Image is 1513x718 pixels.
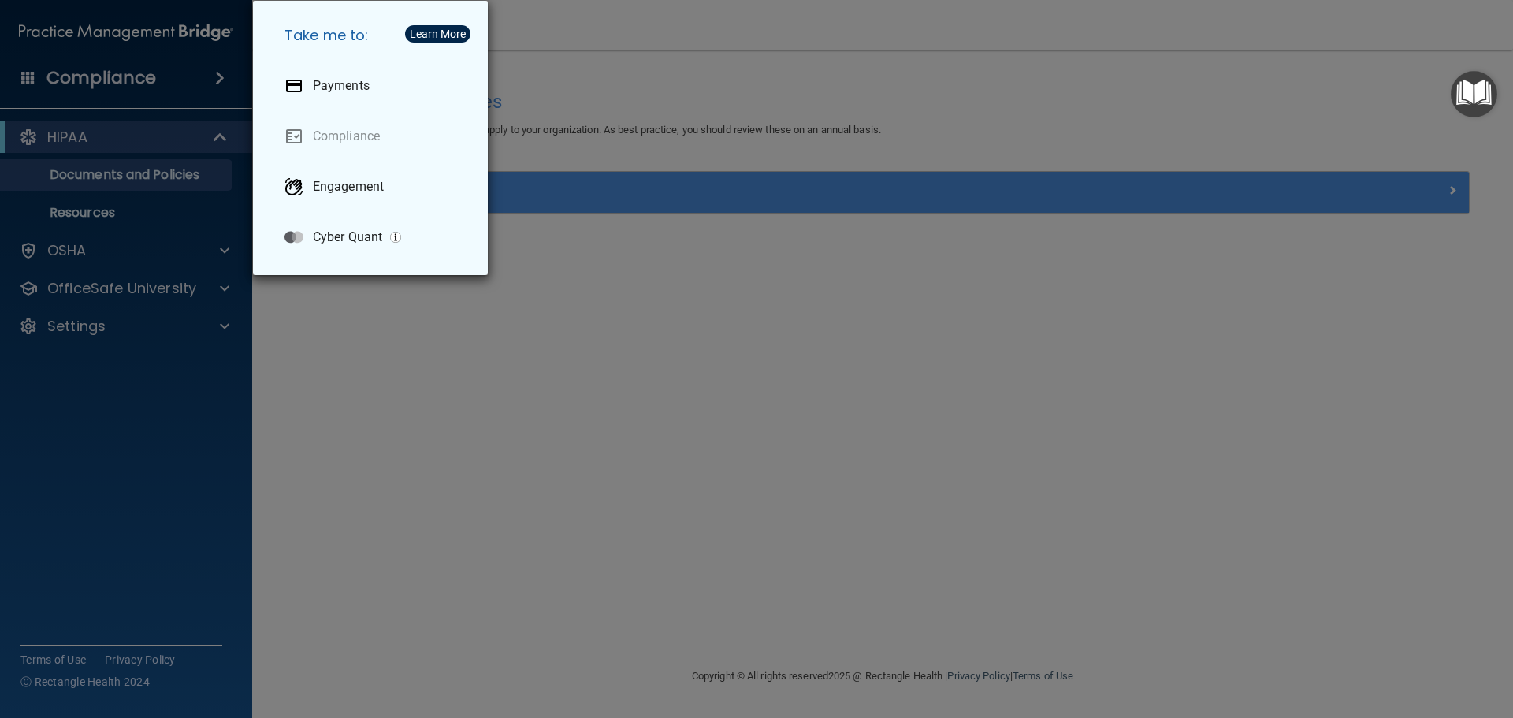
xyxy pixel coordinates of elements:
[272,13,475,58] h5: Take me to:
[272,114,475,158] a: Compliance
[1451,71,1497,117] button: Open Resource Center
[272,64,475,108] a: Payments
[405,25,470,43] button: Learn More
[313,179,384,195] p: Engagement
[272,165,475,209] a: Engagement
[313,229,382,245] p: Cyber Quant
[313,78,370,94] p: Payments
[272,215,475,259] a: Cyber Quant
[410,28,466,39] div: Learn More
